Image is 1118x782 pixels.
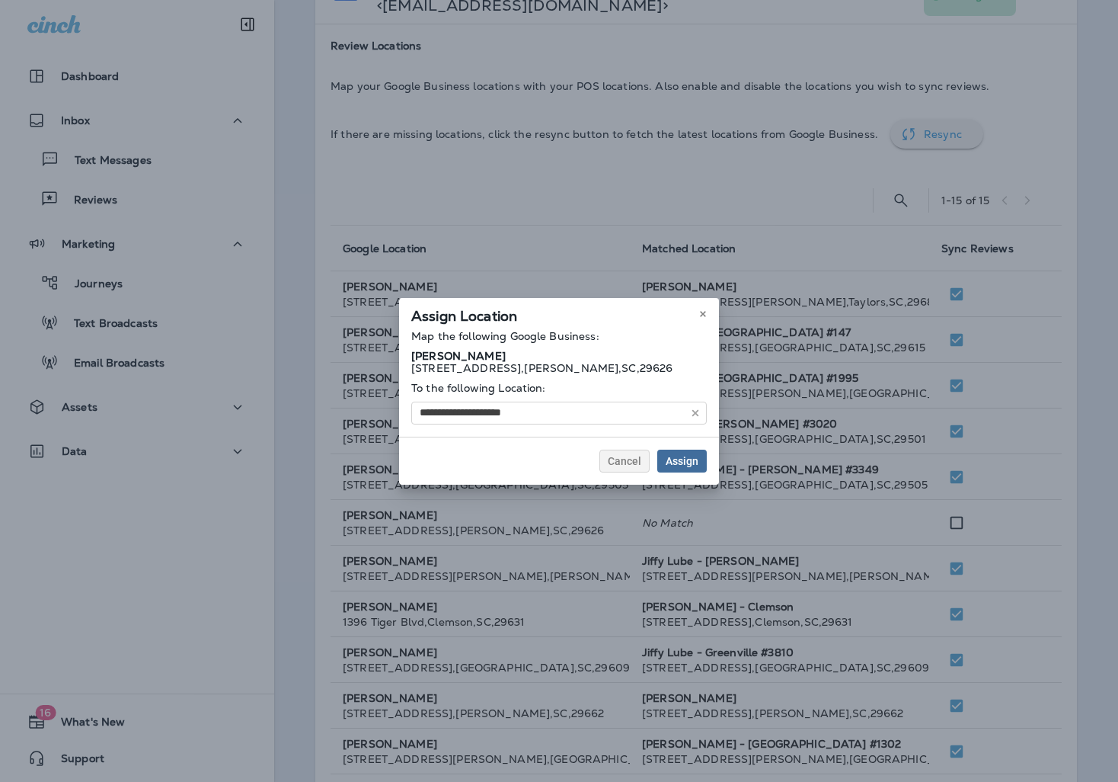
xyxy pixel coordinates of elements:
p: To the following Location: [411,382,707,394]
div: Assign Location [399,298,719,330]
p: Map the following Google Business: [411,330,707,342]
button: Cancel [599,450,650,473]
span: Assign [666,456,698,466]
span: Cancel [608,456,641,466]
button: Assign [657,450,707,473]
p: [STREET_ADDRESS] , [PERSON_NAME] , SC , 29626 [411,350,707,374]
strong: [PERSON_NAME] [411,349,506,363]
